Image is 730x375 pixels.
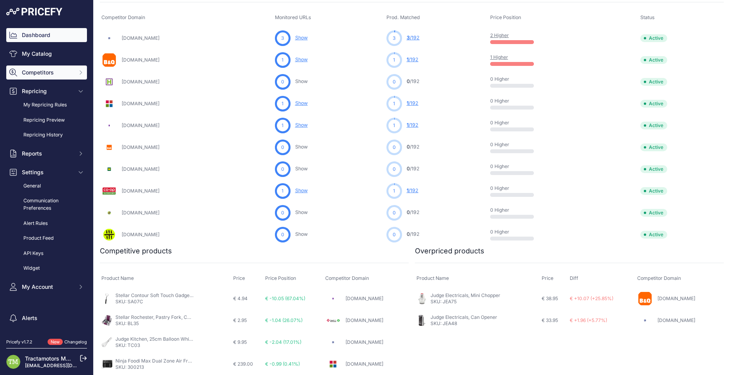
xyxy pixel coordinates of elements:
span: € -1.04 (26.07%) [265,317,303,323]
a: Alert Rules [6,217,87,230]
p: 0 Higher [490,163,540,170]
p: 0 Higher [490,229,540,235]
a: Judge Kitchen, 25cm Balloon Whisk [115,336,194,342]
span: Prod. Matched [386,14,420,20]
span: 3 [281,35,284,42]
a: [DOMAIN_NAME] [657,317,695,323]
span: 0 [407,166,410,172]
a: [DOMAIN_NAME] [346,339,383,345]
span: 0 [393,231,396,238]
span: Active [640,56,667,64]
a: Tractamotors Marketing [25,355,87,362]
a: [DOMAIN_NAME] [346,361,383,367]
span: Active [640,165,667,173]
span: 0 [407,209,410,215]
a: 3/192 [407,35,420,41]
span: 1 [393,100,395,107]
a: Show [295,122,308,128]
span: Price Position [265,275,296,281]
p: SKU: BL35 [115,320,193,327]
h2: Overpriced products [415,246,484,256]
div: Pricefy v1.7.2 [6,339,32,345]
a: Show [295,166,308,172]
h2: Competitive products [100,246,172,256]
a: Show [295,57,308,62]
a: [DOMAIN_NAME] [122,122,159,128]
a: General [6,179,87,193]
span: 0 [407,78,410,84]
span: 1 [407,187,409,193]
a: Judge Electricals, Can Opener [431,314,497,320]
span: € 38.95 [542,295,558,301]
span: Active [640,100,667,108]
span: Product Name [416,275,449,281]
span: 0 [281,166,284,173]
a: 1/192 [407,122,418,128]
span: Price [233,275,245,281]
a: [EMAIL_ADDRESS][DOMAIN_NAME] [25,363,106,368]
a: [DOMAIN_NAME] [122,57,159,63]
span: Active [640,187,667,195]
span: Price Position [490,14,521,20]
a: Product Feed [6,232,87,245]
span: Active [640,143,667,151]
a: Ninja Foodi Max Dual Zone Air Fryer With Probe (Af451Uk) [115,358,244,364]
a: API Keys [6,247,87,260]
span: € +1.96 (+5.77%) [570,317,607,323]
span: Active [640,231,667,239]
span: My Account [22,283,73,291]
a: [DOMAIN_NAME] [122,101,159,106]
span: 1 [393,57,395,64]
span: 0 [407,231,410,237]
span: 1 [393,187,395,195]
span: Competitor Domain [325,275,369,281]
a: Stellar Contour Soft Touch Gadgets, Bottle Opener [115,292,226,298]
button: Reports [6,147,87,161]
span: Competitors [22,69,73,76]
a: My Catalog [6,47,87,61]
span: € -10.05 (67.04%) [265,295,305,301]
span: Active [640,209,667,217]
span: € 4.94 [233,295,248,301]
span: 0 [393,166,396,173]
span: Active [640,78,667,86]
span: € -0.99 (0.41%) [265,361,300,367]
a: 1 Higher [490,54,508,60]
button: Settings [6,165,87,179]
span: Settings [22,168,73,176]
span: Reports [22,150,73,157]
span: € -2.04 (17.01%) [265,339,301,345]
a: Show [295,144,308,150]
span: Monitored URLs [275,14,311,20]
a: Judge Electricals, Mini Chopper [431,292,500,298]
p: SKU: JEA75 [431,299,500,305]
a: Repricing Preview [6,113,87,127]
a: 1/192 [407,57,418,62]
a: [DOMAIN_NAME] [122,79,159,85]
span: 3 [393,35,395,42]
p: SKU: TC03 [115,342,193,348]
a: [DOMAIN_NAME] [122,144,159,150]
span: Status [640,14,655,20]
img: Pricefy Logo [6,8,62,16]
span: 0 [393,144,396,151]
p: SKU: SA07C [115,299,193,305]
span: 0 [393,78,396,85]
a: 0/192 [407,209,420,215]
a: 0/192 [407,144,420,150]
a: Show [295,35,308,41]
span: 1 [407,57,409,62]
p: 0 Higher [490,185,540,191]
p: SKU: JEA48 [431,320,497,327]
p: 0 Higher [490,207,540,213]
span: New [48,339,63,345]
span: Competitor Domain [101,14,145,20]
a: 2 Higher [490,32,509,38]
a: Show [295,187,308,193]
span: Product Name [101,275,134,281]
span: 0 [407,144,410,150]
a: Communication Preferences [6,194,87,215]
span: 0 [281,231,284,238]
span: € 2.95 [233,317,247,323]
button: Repricing [6,84,87,98]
